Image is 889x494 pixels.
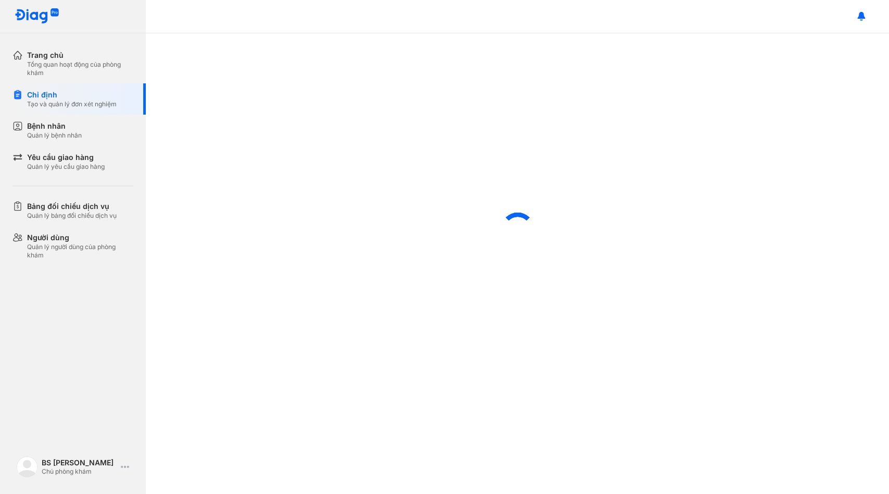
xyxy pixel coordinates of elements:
div: Tạo và quản lý đơn xét nghiệm [27,100,117,108]
div: Tổng quan hoạt động của phòng khám [27,60,133,77]
img: logo [17,456,37,477]
div: Quản lý người dùng của phòng khám [27,243,133,260]
div: Chỉ định [27,90,117,100]
div: Chủ phòng khám [42,467,117,476]
div: Quản lý bảng đối chiếu dịch vụ [27,212,117,220]
div: Quản lý bệnh nhân [27,131,82,140]
div: Bệnh nhân [27,121,82,131]
div: Người dùng [27,232,133,243]
img: logo [15,8,59,24]
div: BS [PERSON_NAME] [42,458,117,467]
div: Yêu cầu giao hàng [27,152,105,163]
div: Bảng đối chiếu dịch vụ [27,201,117,212]
div: Quản lý yêu cầu giao hàng [27,163,105,171]
div: Trang chủ [27,50,133,60]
